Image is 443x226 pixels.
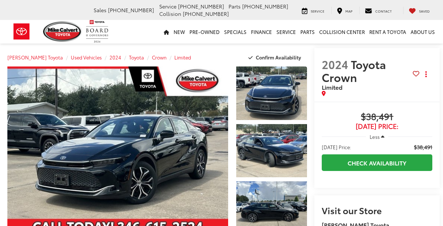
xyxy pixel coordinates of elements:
[94,6,107,14] span: Sales
[322,205,432,215] h2: Visit our Store
[317,20,367,44] a: Collision Center
[109,54,121,61] a: 2024
[43,21,82,42] img: Mike Calvert Toyota
[236,66,308,120] img: 2024 Toyota Crown Limited
[229,3,241,10] span: Parts
[322,112,432,123] span: $38,491
[322,56,386,85] span: Toyota Crown
[419,8,430,13] span: Saved
[71,54,102,61] a: Used Vehicles
[174,54,191,61] a: Limited
[403,7,435,14] a: My Saved Vehicles
[359,7,397,14] a: Contact
[256,54,301,61] span: Confirm Availability
[367,20,408,44] a: Rent a Toyota
[408,20,437,44] a: About Us
[236,124,307,178] a: Expand Photo 2
[419,68,432,81] button: Actions
[159,10,181,17] span: Collision
[311,8,324,13] span: Service
[244,51,307,64] button: Confirm Availability
[298,20,317,44] a: Parts
[249,20,274,44] a: Finance
[296,7,330,14] a: Service
[322,56,348,72] span: 2024
[108,6,154,14] span: [PHONE_NUMBER]
[322,154,432,171] a: Check Availability
[370,133,380,140] span: Less
[7,54,63,61] a: [PERSON_NAME] Toyota
[236,123,308,178] img: 2024 Toyota Crown Limited
[274,20,298,44] a: Service
[183,10,229,17] span: [PHONE_NUMBER]
[322,123,432,130] span: [DATE] Price:
[366,130,388,143] button: Less
[222,20,249,44] a: Specials
[171,20,187,44] a: New
[187,20,222,44] a: Pre-Owned
[8,20,35,44] img: Toyota
[159,3,177,10] span: Service
[425,71,427,77] span: dropdown dots
[331,7,358,14] a: Map
[236,66,307,120] a: Expand Photo 1
[322,143,351,151] span: [DATE] Price:
[375,8,392,13] span: Contact
[152,54,167,61] a: Crown
[178,3,224,10] span: [PHONE_NUMBER]
[242,3,288,10] span: [PHONE_NUMBER]
[345,8,352,13] span: Map
[414,143,432,151] span: $38,491
[161,20,171,44] a: Home
[322,83,342,91] span: Limited
[129,54,144,61] a: Toyota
